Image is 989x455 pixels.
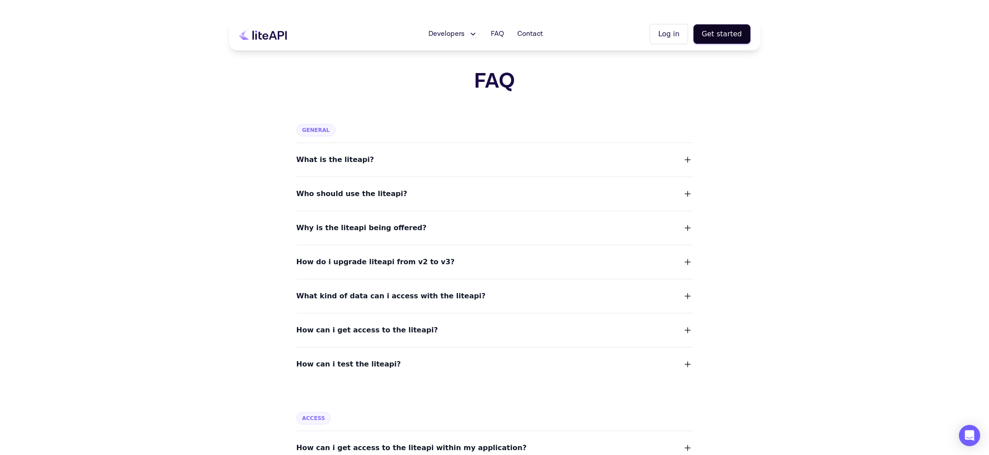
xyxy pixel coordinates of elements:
[485,25,509,43] a: FAQ
[296,442,527,454] span: How can i get access to the liteapi within my application?
[296,442,693,454] button: How can i get access to the liteapi within my application?
[296,290,693,302] button: What kind of data can i access with the liteapi?
[296,324,693,336] button: How can i get access to the liteapi?
[491,29,504,39] span: FAQ
[423,25,483,43] button: Developers
[296,256,693,268] button: How do i upgrade liteapi from v2 to v3?
[428,29,465,39] span: Developers
[296,412,331,424] span: Access
[296,358,401,370] span: How can i test the liteapi?
[296,358,693,370] button: How can i test the liteapi?
[512,25,548,43] a: Contact
[296,188,693,200] button: Who should use the liteapi?
[296,154,693,166] button: What is the liteapi?
[693,24,750,44] button: Get started
[650,24,688,44] button: Log in
[517,29,543,39] span: Contact
[296,154,374,166] span: What is the liteapi?
[296,188,408,200] span: Who should use the liteapi?
[296,124,335,136] span: General
[296,256,455,268] span: How do i upgrade liteapi from v2 to v3?
[959,425,980,446] div: Open Intercom Messenger
[296,222,427,234] span: Why is the liteapi being offered?
[296,222,693,234] button: Why is the liteapi being offered?
[296,324,438,336] span: How can i get access to the liteapi?
[296,290,486,302] span: What kind of data can i access with the liteapi?
[249,71,740,92] h1: FAQ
